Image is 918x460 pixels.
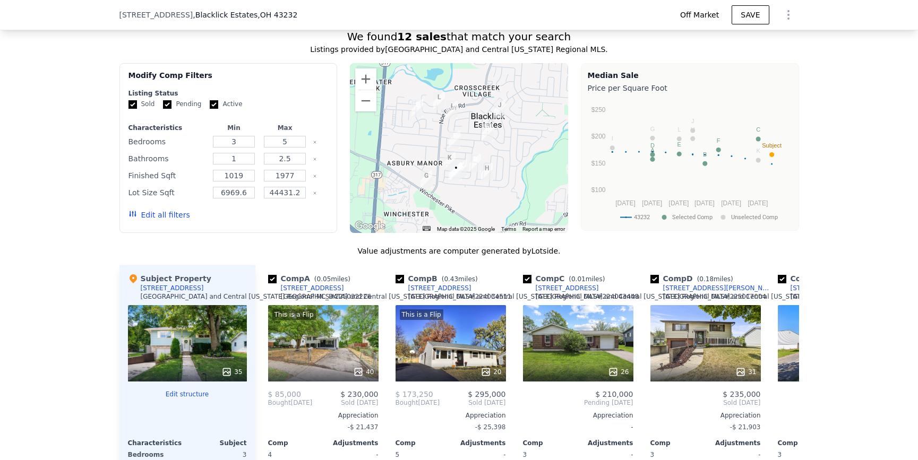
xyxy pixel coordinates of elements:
[411,99,423,117] div: 3428 Graystone Drive
[396,398,418,407] span: Bought
[262,124,308,132] div: Max
[732,5,769,24] button: SAVE
[396,390,433,398] span: $ 173,250
[281,292,512,301] div: [GEOGRAPHIC_DATA] and Central [US_STATE] Regional MLS # 224034511
[353,367,374,377] div: 40
[396,439,451,447] div: Comp
[268,398,291,407] span: Bought
[323,439,379,447] div: Adjustments
[128,124,207,132] div: Characteristics
[778,398,888,407] span: Sold [DATE]
[400,309,443,320] div: This is a Flip
[272,309,316,320] div: This is a Flip
[735,367,756,377] div: 31
[433,92,445,110] div: 3408 Brandonbury Way
[536,284,599,292] div: [STREET_ADDRESS]
[591,186,605,194] text: $100
[128,134,207,149] div: Bedrooms
[128,390,247,398] button: Edit structure
[423,226,430,231] button: Keyboard shortcuts
[756,126,760,133] text: C
[481,163,493,181] div: 3909 Evanston Road
[482,123,493,141] div: 5184 Harbor Boulevard
[634,214,650,221] text: 43232
[221,367,242,377] div: 35
[408,284,471,292] div: [STREET_ADDRESS]
[128,151,207,166] div: Bathrooms
[536,292,767,301] div: [GEOGRAPHIC_DATA] and Central [US_STATE] Regional MLS # 225017004
[778,451,782,458] span: 3
[690,126,694,133] text: H
[703,151,707,158] text: B
[494,100,505,118] div: 3510 Rodell Road
[396,284,471,292] a: [STREET_ADDRESS]
[119,10,193,20] span: [STREET_ADDRESS]
[475,423,506,431] span: -$ 25,398
[210,100,242,109] label: Active
[193,10,297,20] span: , Blacklick Estates
[778,284,854,292] a: [STREET_ADDRESS]
[437,275,482,283] span: ( miles)
[396,273,482,284] div: Comp B
[353,219,388,233] img: Google
[691,118,694,124] text: J
[355,68,376,90] button: Zoom in
[650,411,761,420] div: Appreciation
[313,140,317,144] button: Clear
[128,168,207,183] div: Finished Sqft
[128,70,329,89] div: Modify Comp Filters
[268,284,344,292] a: [STREET_ADDRESS]
[615,199,636,207] text: [DATE]
[778,273,864,284] div: Comp E
[348,423,379,431] span: -$ 21,437
[693,275,737,283] span: ( miles)
[642,199,662,207] text: [DATE]
[523,451,527,458] span: 3
[268,439,323,447] div: Comp
[650,126,655,132] text: G
[468,390,505,398] span: $ 295,000
[128,210,190,220] button: Edit all filters
[650,142,654,149] text: D
[397,30,447,43] strong: 12 sales
[310,275,355,283] span: ( miles)
[588,96,792,228] div: A chart.
[663,292,894,301] div: [GEOGRAPHIC_DATA] and Central [US_STATE] Regional MLS # 224030948
[650,147,655,153] text: A
[313,157,317,161] button: Clear
[650,284,774,292] a: [STREET_ADDRESS][PERSON_NAME]
[730,423,761,431] span: -$ 21,903
[119,29,799,44] div: We found that match your search
[650,273,737,284] div: Comp D
[791,284,854,292] div: [STREET_ADDRESS]
[408,292,639,301] div: [GEOGRAPHIC_DATA] and Central [US_STATE] Regional MLS # 224043448
[421,170,432,188] div: 4734 Winchester Pike
[778,439,833,447] div: Comp
[396,411,506,420] div: Appreciation
[317,275,331,283] span: 0.05
[677,141,681,147] text: E
[706,439,761,447] div: Adjustments
[611,135,613,142] text: I
[128,100,155,109] label: Sold
[141,292,372,301] div: [GEOGRAPHIC_DATA] and Central [US_STATE] Regional MLS # 225032226
[340,390,378,398] span: $ 230,000
[731,214,778,221] text: Unselected Comp
[451,439,506,447] div: Adjustments
[756,147,760,154] text: K
[523,439,578,447] div: Comp
[564,275,609,283] span: ( miles)
[268,451,272,458] span: 4
[119,44,799,55] div: Listings provided by [GEOGRAPHIC_DATA] and Central [US_STATE] Regional MLS .
[128,100,137,109] input: Sold
[680,10,723,20] span: Off Market
[268,411,379,420] div: Appreciation
[455,160,467,178] div: 5096 Gunston Drive
[396,398,440,407] div: [DATE]
[694,199,715,207] text: [DATE]
[449,131,460,149] div: 4985 Albany Drive
[650,439,706,447] div: Comp
[571,275,586,283] span: 0.01
[663,284,774,292] div: [STREET_ADDRESS][PERSON_NAME]
[595,390,633,398] span: $ 210,000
